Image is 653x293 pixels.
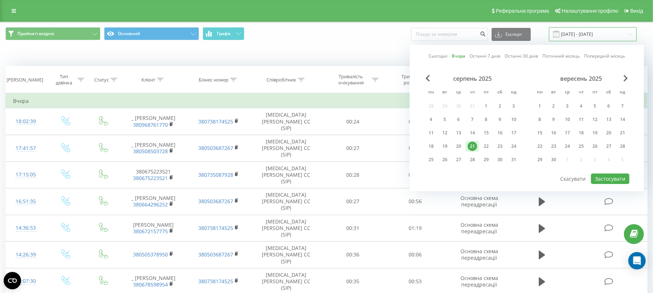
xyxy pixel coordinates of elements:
[104,27,199,40] button: Основний
[549,128,558,138] div: 16
[562,87,573,98] abbr: середа
[7,77,43,83] div: [PERSON_NAME]
[588,141,602,152] div: пт 26 вер 2025 р.
[604,128,613,138] div: 20
[438,114,452,125] div: вт 5 серп 2025 р.
[495,87,505,98] abbr: субота
[321,242,384,268] td: 00:36
[321,135,384,162] td: 00:27
[251,242,322,268] td: [MEDICAL_DATA][PERSON_NAME] CC (SIP)
[198,145,233,151] a: 380503687267
[574,127,588,138] div: чт 18 вер 2025 р.
[384,162,447,188] td: 00:28
[384,242,447,268] td: 00:06
[13,141,38,155] div: 17:41:57
[121,108,186,135] td: _ [PERSON_NAME]
[602,101,616,112] div: сб 6 вер 2025 р.
[203,27,244,40] button: Графік
[438,127,452,138] div: вт 12 серп 2025 р.
[384,188,447,215] td: 00:56
[198,251,233,258] a: 380503687267
[198,278,233,285] a: 380738174525
[479,127,493,138] div: пт 15 серп 2025 р.
[616,127,629,138] div: нд 21 вер 2025 р.
[563,142,572,151] div: 24
[547,114,561,125] div: вт 9 вер 2025 р.
[447,242,512,268] td: Основна схема переадресації
[52,74,76,86] div: Тип дзвінка
[496,8,549,14] span: Реферальна програма
[468,115,477,124] div: 7
[331,74,370,86] div: Тривалість очікування
[440,128,450,138] div: 12
[438,154,452,165] div: вт 26 серп 2025 р.
[576,101,586,111] div: 4
[618,128,627,138] div: 21
[217,31,231,36] span: Графік
[507,127,521,138] div: нд 17 серп 2025 р.
[533,114,547,125] div: пн 8 вер 2025 р.
[482,155,491,164] div: 29
[424,141,438,152] div: пн 18 серп 2025 р.
[535,101,545,111] div: 1
[121,215,186,242] td: [PERSON_NAME]
[452,114,466,125] div: ср 6 серп 2025 р.
[121,135,186,162] td: _ [PERSON_NAME]
[590,115,600,124] div: 12
[468,142,477,151] div: 21
[618,101,627,111] div: 7
[439,87,450,98] abbr: вівторок
[426,142,436,151] div: 18
[535,155,545,164] div: 29
[479,154,493,165] div: пт 29 серп 2025 р.
[454,128,463,138] div: 13
[321,215,384,242] td: 00:31
[590,142,600,151] div: 26
[454,155,463,164] div: 27
[535,142,545,151] div: 22
[440,115,450,124] div: 5
[617,87,628,98] abbr: неділя
[121,188,186,215] td: _ [PERSON_NAME]
[562,8,618,14] span: Налаштування профілю
[493,114,507,125] div: сб 9 серп 2025 р.
[424,127,438,138] div: пн 11 серп 2025 р.
[4,272,21,289] button: Open CMP widget
[576,142,586,151] div: 25
[574,141,588,152] div: чт 25 вер 2025 р.
[133,148,168,155] a: 380508503728
[466,154,479,165] div: чт 28 серп 2025 р.
[452,127,466,138] div: ср 13 серп 2025 р.
[479,114,493,125] div: пт 8 серп 2025 р.
[535,128,545,138] div: 15
[495,101,505,111] div: 2
[251,135,322,162] td: [MEDICAL_DATA][PERSON_NAME] CC (SIP)
[590,87,600,98] abbr: п’ятниця
[133,175,168,181] a: 380675223521
[507,141,521,152] div: нд 24 серп 2025 р.
[479,101,493,112] div: пт 1 серп 2025 р.
[533,141,547,152] div: пн 22 вер 2025 р.
[133,251,168,258] a: 380505378950
[424,75,521,82] div: серпень 2025
[384,215,447,242] td: 01:19
[482,128,491,138] div: 15
[576,128,586,138] div: 18
[17,31,54,37] span: Прийняті вхідної
[468,128,477,138] div: 14
[509,142,518,151] div: 24
[5,27,100,40] button: Прийняті вхідної
[481,87,492,98] abbr: п’ятниця
[384,135,447,162] td: 00:57
[563,101,572,111] div: 3
[411,28,488,41] input: Пошук за номером
[628,252,646,269] div: Open Intercom Messenger
[424,154,438,165] div: пн 25 серп 2025 р.
[13,168,38,182] div: 17:15:05
[576,87,587,98] abbr: четвер
[466,141,479,152] div: чт 21 серп 2025 р.
[533,127,547,138] div: пн 15 вер 2025 р.
[602,114,616,125] div: сб 13 вер 2025 р.
[133,228,168,235] a: 380672157775
[492,28,531,41] button: Експорт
